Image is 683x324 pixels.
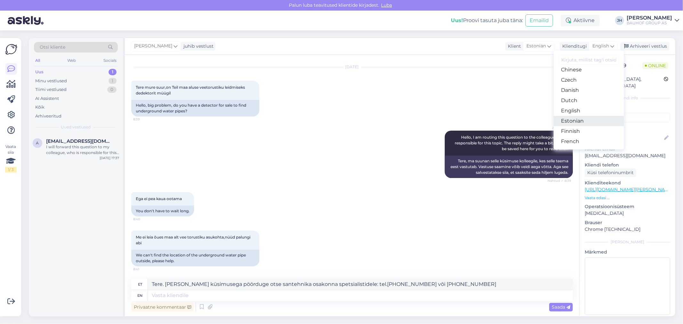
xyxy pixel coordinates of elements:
[627,15,672,20] div: [PERSON_NAME]
[554,85,624,95] a: Danish
[554,106,624,116] a: English
[585,239,670,245] div: [PERSON_NAME]
[627,15,679,26] a: [PERSON_NAME]BAUHOF GROUP AS
[46,144,119,156] div: I will forward this question to my colleague, who is responsible for this. The reply will be here...
[585,125,670,132] p: Kliendi nimi
[138,290,143,301] div: en
[451,17,463,23] b: Uus!
[109,69,117,75] div: 1
[131,303,194,312] div: Privaatne kommentaar
[554,95,624,106] a: Dutch
[585,113,670,122] input: Lisa tag
[585,134,663,142] input: Lisa nimi
[379,2,394,8] span: Luba
[35,78,67,84] div: Minu vestlused
[5,43,17,55] img: Askly Logo
[107,86,117,93] div: 0
[5,144,17,173] div: Vaata siia
[615,16,624,25] div: JH
[526,43,546,50] span: Estonian
[585,168,636,177] div: Küsi telefoninumbrit
[134,43,172,50] span: [PERSON_NAME]
[133,117,157,122] span: 8:39
[136,85,246,95] span: Tere mure suur,on Teil maa aluse veetorustiku leidmiseks dedektorit müügil
[131,250,259,266] div: We can't find the location of the underground water pipe outside, please help.
[554,75,624,85] a: Czech
[554,147,624,157] a: German
[131,100,259,117] div: Hello, big problem, do you have a detector for sale to find underground water pipes?
[620,42,670,51] div: Arhiveeri vestlus
[131,64,573,70] div: [DATE]
[61,124,91,130] span: Uued vestlused
[585,152,670,159] p: [EMAIL_ADDRESS][DOMAIN_NAME]
[627,20,672,26] div: BAUHOF GROUP AS
[592,43,609,50] span: English
[554,136,624,147] a: French
[560,43,587,50] div: Klienditugi
[100,156,119,160] div: [DATE] 17:37
[585,226,670,233] p: Chrome [TECHNICAL_ID]
[34,56,41,65] div: All
[554,126,624,136] a: Finnish
[133,267,157,271] span: 8:41
[554,116,624,126] a: Estonian
[561,15,600,26] div: Aktiivne
[585,249,670,255] p: Märkmed
[587,76,664,89] div: [GEOGRAPHIC_DATA], [GEOGRAPHIC_DATA]
[40,44,65,51] span: Otsi kliente
[109,78,117,84] div: 1
[136,235,251,245] span: Me ei leia õues maa alt vee torustiku asukohta,nüüd palungi abi
[585,195,670,201] p: Vaata edasi ...
[585,180,670,186] p: Klienditeekond
[148,279,573,290] textarea: Tere. [PERSON_NAME] küsimusega pöörduge otse santehnika osakonna spetsialistidele: tel.[PHONE_NUM...
[554,65,624,75] a: Chinese
[505,43,521,50] div: Klient
[35,104,45,110] div: Kõik
[181,43,214,50] div: juhib vestlust
[455,135,569,151] span: Hello, I am routing this question to the colleague who is responsible for this topic. The reply m...
[138,279,142,290] div: et
[35,113,61,119] div: Arhiveeritud
[35,69,44,75] div: Uus
[131,206,194,216] div: You don't have to wait long.
[585,162,670,168] p: Kliendi telefon
[36,141,39,145] span: a
[547,126,571,130] span: AI Assistent
[547,178,571,183] span: Nähtud ✓ 8:39
[451,17,523,24] div: Proovi tasuta juba täna:
[552,304,570,310] span: Saada
[585,187,673,192] a: [URL][DOMAIN_NAME][PERSON_NAME]
[642,62,668,69] span: Online
[445,156,573,178] div: Tere, ma suunan selle küsimuse kolleegile, kes selle teema eest vastutab. Vastuse saamine võib ve...
[585,203,670,210] p: Operatsioonisüsteem
[559,55,619,65] input: Kirjuta, millist tag'i otsid
[133,217,157,222] span: 8:40
[585,105,670,111] p: Kliendi tag'id
[35,95,59,102] div: AI Assistent
[136,196,182,201] span: Ega ei pea kaua ootama
[102,56,118,65] div: Socials
[66,56,77,65] div: Web
[525,14,553,27] button: Emailid
[585,95,670,101] div: Kliendi info
[585,146,670,152] p: Kliendi email
[585,219,670,226] p: Brauser
[46,138,113,144] span: andevahter@windowslive.com
[35,86,67,93] div: Tiimi vestlused
[5,167,17,173] div: 1 / 3
[585,210,670,217] p: [MEDICAL_DATA]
